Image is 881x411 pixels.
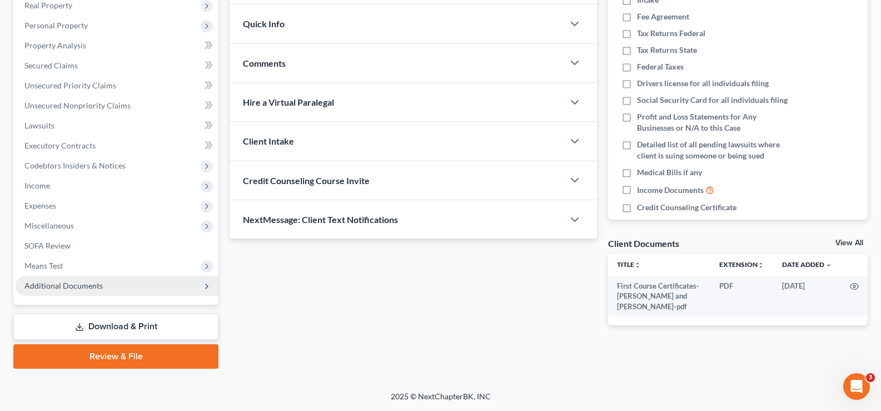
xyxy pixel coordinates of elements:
[243,18,285,29] span: Quick Info
[24,21,88,30] span: Personal Property
[637,111,793,133] span: Profit and Loss Statements for Any Businesses or N/A to this Case
[825,262,832,269] i: expand_more
[608,237,679,249] div: Client Documents
[758,262,764,269] i: unfold_more
[637,167,702,178] span: Medical Bills if any
[243,175,370,186] span: Credit Counseling Course Invite
[24,261,63,270] span: Means Test
[24,181,50,190] span: Income
[24,41,86,50] span: Property Analysis
[637,95,788,106] span: Social Security Card for all individuals filing
[24,241,71,250] span: SOFA Review
[637,11,689,22] span: Fee Agreement
[782,260,832,269] a: Date Added expand_more
[16,236,218,256] a: SOFA Review
[637,61,684,72] span: Federal Taxes
[243,136,294,146] span: Client Intake
[16,116,218,136] a: Lawsuits
[637,185,704,196] span: Income Documents
[719,260,764,269] a: Extensionunfold_more
[637,202,736,213] span: Credit Counseling Certificate
[773,276,841,316] td: [DATE]
[866,373,875,382] span: 3
[124,391,758,411] div: 2025 © NextChapterBK, INC
[243,214,398,225] span: NextMessage: Client Text Notifications
[243,58,286,68] span: Comments
[16,36,218,56] a: Property Analysis
[637,139,793,161] span: Detailed list of all pending lawsuits where client is suing someone or being sued
[13,314,218,340] a: Download & Print
[637,78,769,89] span: Drivers license for all individuals filing
[24,121,54,130] span: Lawsuits
[24,101,131,110] span: Unsecured Nonpriority Claims
[16,76,218,96] a: Unsecured Priority Claims
[24,1,72,10] span: Real Property
[243,97,334,107] span: Hire a Virtual Paralegal
[617,260,641,269] a: Titleunfold_more
[24,161,126,170] span: Codebtors Insiders & Notices
[710,276,773,316] td: PDF
[16,136,218,156] a: Executory Contracts
[637,28,705,39] span: Tax Returns Federal
[637,44,697,56] span: Tax Returns State
[13,344,218,369] a: Review & File
[24,61,78,70] span: Secured Claims
[24,141,96,150] span: Executory Contracts
[24,281,103,290] span: Additional Documents
[608,276,710,316] td: First Course Certificates-[PERSON_NAME] and [PERSON_NAME]-pdf
[634,262,641,269] i: unfold_more
[24,81,116,90] span: Unsecured Priority Claims
[16,96,218,116] a: Unsecured Nonpriority Claims
[843,373,870,400] iframe: Intercom live chat
[24,201,56,210] span: Expenses
[16,56,218,76] a: Secured Claims
[835,239,863,247] a: View All
[24,221,74,230] span: Miscellaneous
